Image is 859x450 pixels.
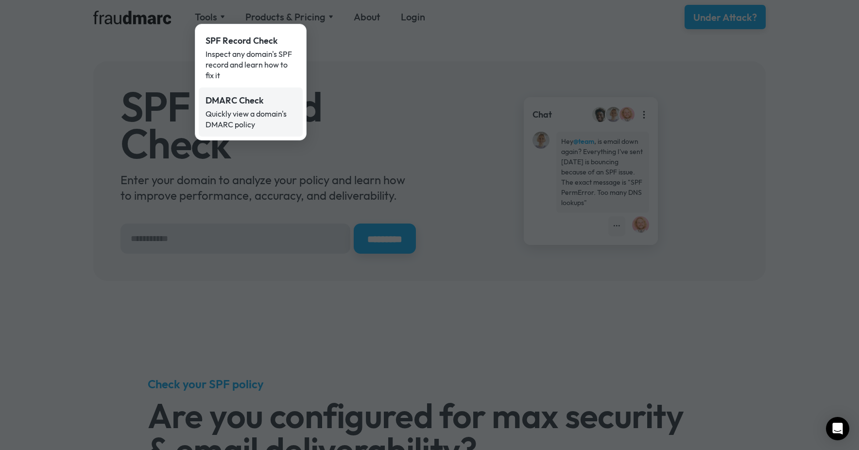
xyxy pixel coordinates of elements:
div: DMARC Check [206,94,296,107]
a: DMARC CheckQuickly view a domain's DMARC policy [199,87,303,137]
a: SPF Record CheckInspect any domain's SPF record and learn how to fix it [199,28,303,87]
div: Quickly view a domain's DMARC policy [206,108,296,130]
div: Open Intercom Messenger [826,417,849,440]
nav: Tools [195,24,307,140]
div: SPF Record Check [206,35,296,47]
div: Inspect any domain's SPF record and learn how to fix it [206,49,296,81]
